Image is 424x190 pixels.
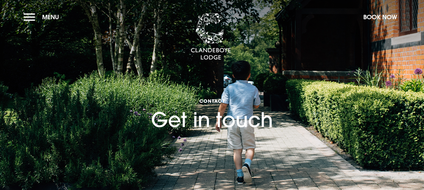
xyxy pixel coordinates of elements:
[24,10,62,24] button: Menu
[151,74,273,132] h1: Get in touch
[42,13,59,21] span: Menu
[191,13,231,60] img: Clandeboye Lodge
[360,10,400,24] button: Book Now
[151,98,273,104] span: Contact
